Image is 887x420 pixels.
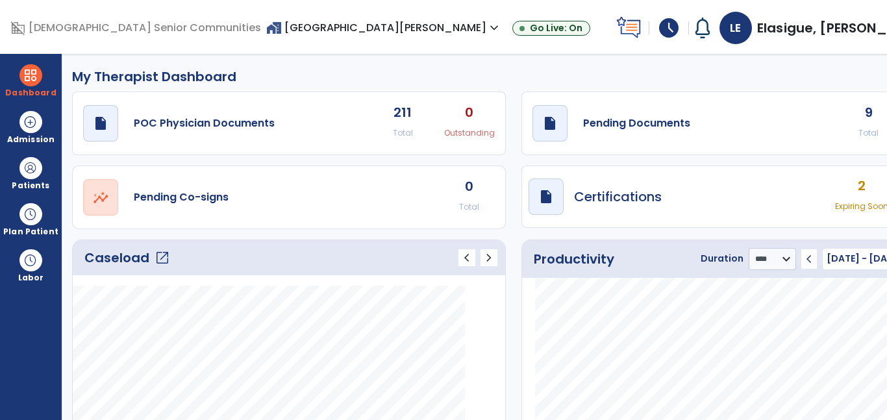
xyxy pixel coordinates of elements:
[84,248,170,267] p: Caseload
[858,127,879,139] h5: Total
[459,250,475,266] span: chevron_left
[134,190,229,205] span: Pending Co-signs
[719,12,752,44] h7: LE
[93,116,108,131] span: draft
[481,250,497,266] span: chevron_right
[657,16,681,40] span: schedule
[542,116,558,131] span: draft
[534,249,614,269] p: Productivity
[155,250,170,266] span: open_in_new
[459,177,479,196] h5: 0
[266,20,502,35] span: [GEOGRAPHIC_DATA][PERSON_NAME]
[266,20,282,36] span: home_work
[692,18,713,38] img: bell.svg
[616,16,642,39] img: Icon Feedback
[72,67,236,86] h6: My Therapist Dashboard
[574,187,662,206] span: Certifications
[444,103,495,122] h5: 0
[481,249,497,266] button: chevron_right
[134,116,275,131] span: POC Physician Documents
[458,249,475,266] button: chevron_left
[444,127,495,139] h5: Outstanding
[583,116,690,131] span: Pending Documents
[858,103,879,122] h5: 9
[459,201,479,213] h5: Total
[486,20,502,36] span: expand_more
[393,127,413,139] h5: Total
[649,12,689,44] button: schedule
[801,251,817,267] span: chevron_left
[393,103,413,122] h5: 211
[7,136,55,143] span: Admission
[5,89,56,97] span: Dashboard
[18,274,44,282] span: Labor
[12,182,49,190] span: Patients
[701,252,743,266] label: Duration
[3,228,58,236] span: Plan Patient
[538,189,554,204] span: draft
